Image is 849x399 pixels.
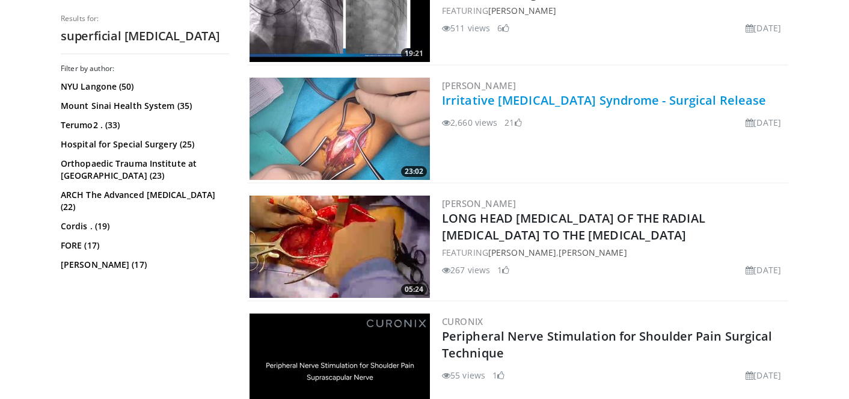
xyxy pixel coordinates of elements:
a: [PERSON_NAME] [488,5,556,16]
li: [DATE] [746,264,781,276]
li: 267 views [442,264,490,276]
li: 21 [504,116,521,129]
li: 55 views [442,369,485,382]
a: Peripheral Nerve Stimulation for Shoulder Pain Surgical Technique [442,328,773,361]
li: [DATE] [746,22,781,34]
li: 1 [497,264,509,276]
li: 6 [497,22,509,34]
div: FEATURING [442,4,786,17]
a: Irritative [MEDICAL_DATA] Syndrome - Surgical Release [442,92,766,108]
li: 1 [492,369,504,382]
a: Cordis . (19) [61,220,226,232]
a: Hospital for Special Surgery (25) [61,138,226,150]
h3: Filter by author: [61,64,229,73]
li: 2,660 views [442,116,497,129]
a: Curonix [442,315,483,327]
a: Terumo2 . (33) [61,119,226,131]
p: Results for: [61,14,229,23]
div: FEATURING , [442,246,786,259]
a: 23:02 [250,78,430,180]
a: LONG HEAD [MEDICAL_DATA] OF THE RADIAL [MEDICAL_DATA] TO THE [MEDICAL_DATA] [442,210,705,243]
a: [PERSON_NAME] [442,79,516,91]
a: 05:24 [250,196,430,298]
img: f88ee3e6-372c-46c8-bd02-f7ee86950081.300x170_q85_crop-smart_upscale.jpg [250,196,430,298]
a: NYU Langone (50) [61,81,226,93]
span: 05:24 [401,284,427,295]
li: [DATE] [746,369,781,382]
a: FORE (17) [61,240,226,252]
h2: superficial [MEDICAL_DATA] [61,28,229,44]
img: 7775570f-66c8-498e-bc7d-4778dcea8cad.300x170_q85_crop-smart_upscale.jpg [250,78,430,180]
a: [PERSON_NAME] [559,247,627,258]
a: Mount Sinai Health System (35) [61,100,226,112]
a: Orthopaedic Trauma Institute at [GEOGRAPHIC_DATA] (23) [61,158,226,182]
a: ARCH The Advanced [MEDICAL_DATA] (22) [61,189,226,213]
a: [PERSON_NAME] (17) [61,259,226,271]
li: 511 views [442,22,490,34]
li: [DATE] [746,116,781,129]
a: [PERSON_NAME] [442,197,516,209]
span: 23:02 [401,166,427,177]
span: 19:21 [401,48,427,59]
a: [PERSON_NAME] [488,247,556,258]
